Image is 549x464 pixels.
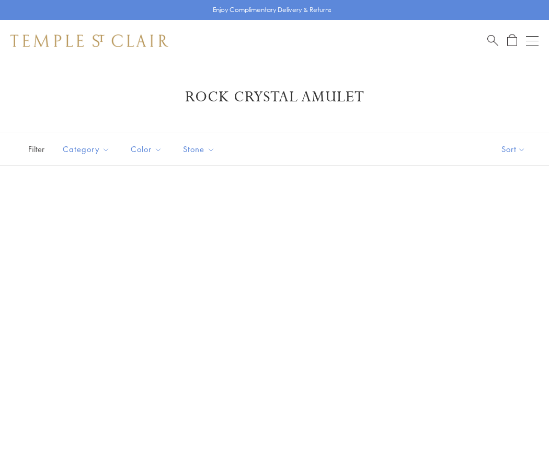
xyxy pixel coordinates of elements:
[478,133,549,165] button: Show sort by
[487,34,498,47] a: Search
[58,143,118,156] span: Category
[178,143,223,156] span: Stone
[55,137,118,161] button: Category
[125,143,170,156] span: Color
[123,137,170,161] button: Color
[507,34,517,47] a: Open Shopping Bag
[175,137,223,161] button: Stone
[213,5,331,15] p: Enjoy Complimentary Delivery & Returns
[10,34,168,47] img: Temple St. Clair
[526,34,539,47] button: Open navigation
[26,88,523,107] h1: Rock Crystal Amulet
